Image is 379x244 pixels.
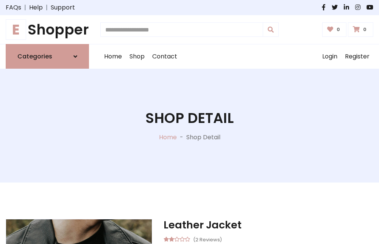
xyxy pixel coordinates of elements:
[341,44,373,69] a: Register
[100,44,126,69] a: Home
[6,19,26,40] span: E
[164,219,373,231] h3: Leather Jacket
[361,26,368,33] span: 0
[17,53,52,60] h6: Categories
[43,3,51,12] span: |
[177,133,186,142] p: -
[21,3,29,12] span: |
[186,133,220,142] p: Shop Detail
[159,133,177,142] a: Home
[6,21,89,38] a: EShopper
[6,21,89,38] h1: Shopper
[145,110,234,126] h1: Shop Detail
[318,44,341,69] a: Login
[6,44,89,69] a: Categories
[193,235,222,244] small: (2 Reviews)
[6,3,21,12] a: FAQs
[322,22,347,37] a: 0
[348,22,373,37] a: 0
[148,44,181,69] a: Contact
[335,26,342,33] span: 0
[126,44,148,69] a: Shop
[51,3,75,12] a: Support
[29,3,43,12] a: Help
